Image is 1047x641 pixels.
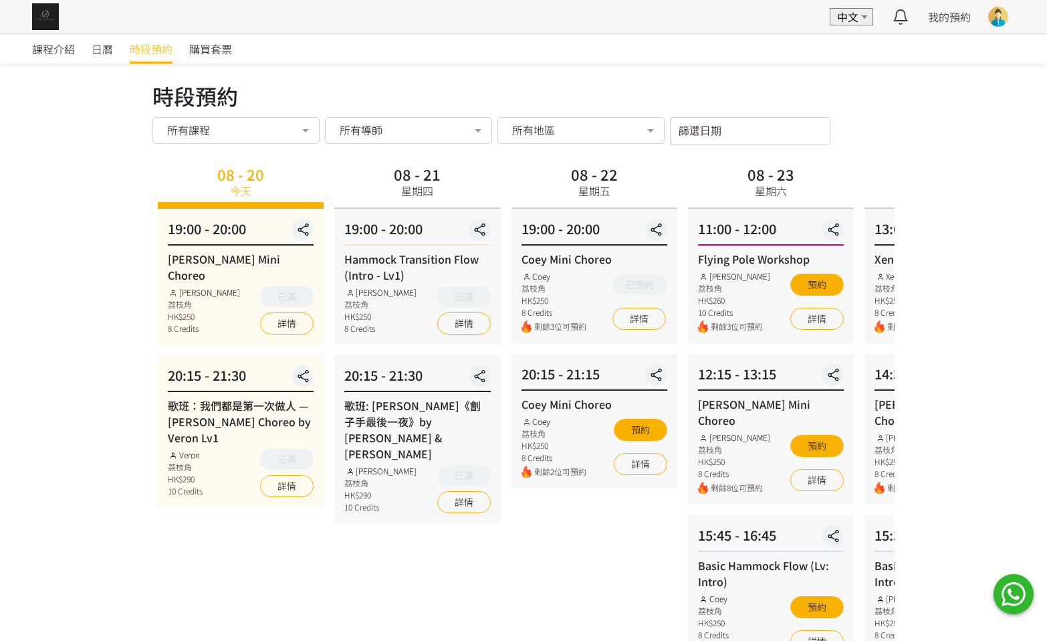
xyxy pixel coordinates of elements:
div: 荔枝角 [875,605,947,617]
div: HK$290 [344,489,417,501]
a: 詳情 [790,469,844,491]
div: 荔枝角 [521,428,586,440]
div: Coey [521,270,586,282]
div: 歌班: [PERSON_NAME]《劊子手最後一夜》by [PERSON_NAME] & [PERSON_NAME] [344,397,490,462]
div: 08 - 22 [571,167,618,181]
div: 8 Credits [698,468,770,480]
div: HK$290 [168,473,203,485]
div: HK$250 [698,617,763,629]
div: [PERSON_NAME] Mini Choreo [698,396,844,428]
div: 荔枝角 [875,282,939,294]
div: 8 Credits [521,306,586,318]
div: 10 Credits [698,306,770,318]
div: 8 Credits [168,323,240,335]
div: [PERSON_NAME] [344,286,417,298]
a: 詳情 [614,453,667,475]
a: 詳情 [260,312,314,335]
div: [PERSON_NAME] [168,286,240,298]
div: Veron [168,449,203,461]
div: 荔枝角 [344,298,417,310]
div: HK$250 [168,310,240,323]
span: 剩餘8位可預約 [711,482,770,494]
span: 日曆 [92,41,113,57]
span: 購買套票 [189,41,232,57]
button: 預約 [614,419,667,441]
div: 荔枝角 [168,461,203,473]
div: 11:00 - 12:00 [698,219,844,246]
div: Flying Pole Workshop [698,251,844,267]
img: fire.png [521,466,532,478]
button: 已滿 [260,449,314,470]
a: 詳情 [612,308,666,330]
a: 購買套票 [189,34,232,64]
span: 時段預約 [130,41,172,57]
div: [PERSON_NAME] [698,432,770,444]
div: 10 Credits [344,501,417,513]
button: 預約 [790,435,844,457]
input: 篩選日期 [670,117,830,145]
div: 12:15 - 13:15 [698,364,844,391]
a: 我的預約 [928,9,971,25]
button: 預約 [790,596,844,618]
a: 詳情 [437,312,491,335]
img: img_61c0148bb0266 [32,3,59,30]
div: 荔枝角 [875,444,947,456]
div: 8 Credits [875,629,947,641]
div: HK$250 [875,294,939,306]
div: HK$260 [698,294,770,306]
button: 已預約 [612,274,667,295]
img: fire.png [521,320,532,333]
div: 荔枝角 [698,282,770,294]
span: 剩餘6位可預約 [887,320,939,333]
div: [PERSON_NAME] Mini Choreo [875,396,1020,428]
div: 荔枝角 [521,282,586,294]
span: 所有導師 [340,123,382,136]
div: Basic Hammock Flow (Lv: Intro) [875,557,1020,589]
div: [PERSON_NAME] [875,593,947,605]
img: fire.png [698,482,708,494]
div: HK$250 [521,294,586,306]
div: 星期五 [578,183,610,199]
div: Basic Hammock Flow (Lv: Intro) [698,557,844,589]
a: 詳情 [260,475,314,497]
div: Coey Mini Choreo [521,251,667,267]
div: 15:30 - 16:30 [875,525,1020,552]
div: HK$250 [875,617,947,629]
div: 荔枝角 [698,605,763,617]
div: 08 - 20 [217,167,264,181]
div: 8 Credits [698,629,763,641]
a: 時段預約 [130,34,172,64]
div: 時段預約 [152,80,895,112]
div: Xena Mini Choreo [875,251,1020,267]
div: 19:00 - 20:00 [168,219,314,246]
span: 剩餘3位可預約 [711,320,770,333]
a: 詳情 [790,308,844,330]
div: 荔枝角 [168,298,240,310]
div: 荔枝角 [344,477,417,489]
span: 所有課程 [167,123,210,136]
div: [PERSON_NAME] Mini Choreo [168,251,314,283]
div: Hammock Transition Flow (Intro - Lv1) [344,251,490,283]
div: 8 Credits [875,306,939,318]
button: 已滿 [437,465,491,486]
div: 星期四 [401,183,433,199]
button: 預約 [790,274,844,296]
img: fire.png [698,320,708,333]
div: 歌班：我們都是第一次做人 — [PERSON_NAME] Choreo by Veron Lv1 [168,397,314,446]
a: 日曆 [92,34,113,64]
span: 課程介紹 [32,41,75,57]
span: 剩餘3位可預約 [534,320,586,333]
div: [PERSON_NAME] [875,432,947,444]
div: [PERSON_NAME] [698,270,770,282]
div: 20:15 - 21:30 [168,365,314,392]
span: 剩餘1位可預約 [887,482,947,494]
button: 已滿 [437,286,491,307]
div: HK$250 [521,440,586,452]
div: 荔枝角 [698,444,770,456]
button: 已滿 [260,286,314,307]
div: 20:15 - 21:30 [344,365,490,392]
div: HK$250 [698,456,770,468]
div: 星期六 [755,183,787,199]
div: 14:30 - 15:30 [875,364,1020,391]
